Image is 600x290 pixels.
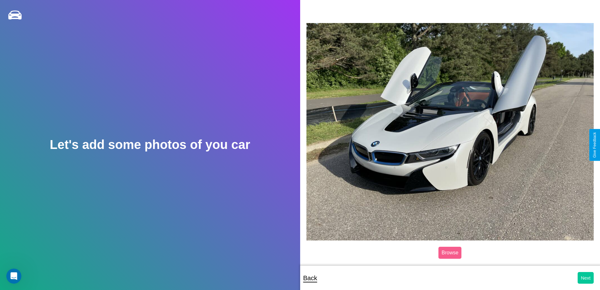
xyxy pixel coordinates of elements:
div: Give Feedback [592,132,597,158]
h2: Let's add some photos of you car [50,138,250,152]
img: posted [306,23,594,240]
p: Back [303,272,317,284]
button: Next [578,272,594,284]
label: Browse [438,247,461,259]
iframe: Intercom live chat [6,269,21,284]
